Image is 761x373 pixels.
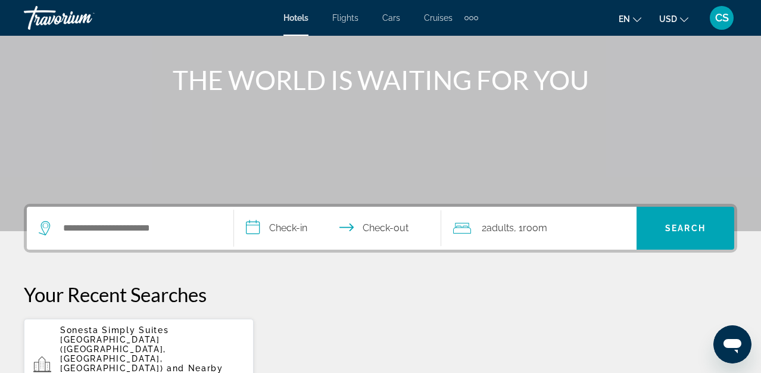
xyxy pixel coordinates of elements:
[27,207,734,250] div: Search widget
[157,64,604,95] h1: THE WORLD IS WAITING FOR YOU
[283,13,308,23] a: Hotels
[424,13,453,23] a: Cruises
[619,14,630,24] span: en
[713,325,751,363] iframe: Button to launch messaging window
[659,14,677,24] span: USD
[234,207,441,250] button: Select check in and out date
[24,2,143,33] a: Travorium
[637,207,734,250] button: Search
[706,5,737,30] button: User Menu
[659,10,688,27] button: Change currency
[482,220,514,237] span: 2
[60,325,169,373] span: Sonesta Simply Suites [GEOGRAPHIC_DATA] ([GEOGRAPHIC_DATA], [GEOGRAPHIC_DATA], [GEOGRAPHIC_DATA])
[464,8,478,27] button: Extra navigation items
[62,219,216,237] input: Search hotel destination
[382,13,400,23] a: Cars
[619,10,641,27] button: Change language
[523,222,547,234] span: Room
[24,282,737,306] p: Your Recent Searches
[665,223,706,233] span: Search
[514,220,547,237] span: , 1
[715,12,729,24] span: CS
[486,222,514,234] span: Adults
[441,207,637,250] button: Travelers: 2 adults, 0 children
[332,13,358,23] a: Flights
